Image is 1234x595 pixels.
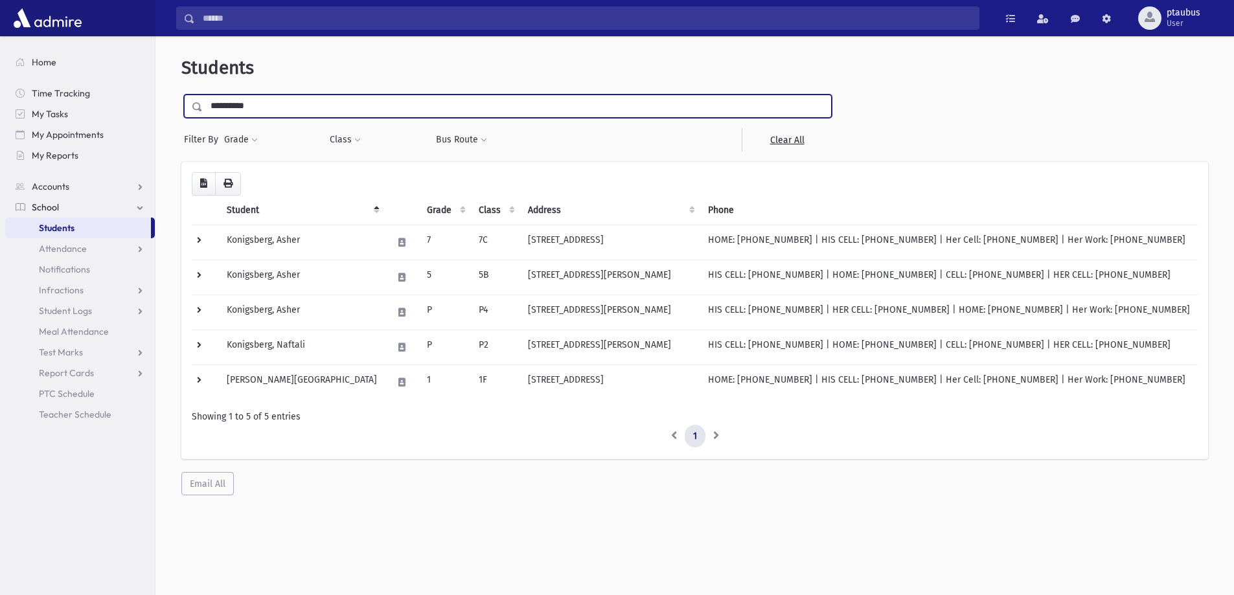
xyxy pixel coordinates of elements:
td: HIS CELL: [PHONE_NUMBER] | HOME: [PHONE_NUMBER] | CELL: [PHONE_NUMBER] | HER CELL: [PHONE_NUMBER] [700,330,1198,365]
td: [STREET_ADDRESS] [520,225,700,260]
span: Students [181,57,254,78]
button: Email All [181,472,234,495]
a: Time Tracking [5,83,155,104]
span: Filter By [184,133,223,146]
a: Clear All [742,128,832,152]
td: Konigsberg, Asher [219,295,385,330]
span: Attendance [39,243,87,254]
span: Notifications [39,264,90,275]
a: Home [5,52,155,73]
td: Konigsberg, Asher [219,260,385,295]
span: School [32,201,59,213]
td: 7C [471,225,520,260]
span: Meal Attendance [39,326,109,337]
span: My Reports [32,150,78,161]
td: [PERSON_NAME][GEOGRAPHIC_DATA] [219,365,385,399]
td: P [419,295,471,330]
td: [STREET_ADDRESS][PERSON_NAME] [520,260,700,295]
a: Students [5,218,151,238]
div: Showing 1 to 5 of 5 entries [192,410,1198,423]
span: Report Cards [39,367,94,379]
a: Meal Attendance [5,321,155,342]
td: [STREET_ADDRESS][PERSON_NAME] [520,295,700,330]
a: My Reports [5,145,155,166]
img: AdmirePro [10,5,85,31]
button: Grade [223,128,258,152]
td: 7 [419,225,471,260]
span: Time Tracking [32,87,90,99]
button: Bus Route [435,128,488,152]
th: Class: activate to sort column ascending [471,196,520,225]
td: HOME: [PHONE_NUMBER] | HIS CELL: [PHONE_NUMBER] | Her Cell: [PHONE_NUMBER] | Her Work: [PHONE_NUM... [700,225,1198,260]
td: 1 [419,365,471,399]
a: Accounts [5,176,155,197]
span: My Tasks [32,108,68,120]
a: Attendance [5,238,155,259]
a: 1 [685,425,705,448]
button: CSV [192,172,216,196]
th: Grade: activate to sort column ascending [419,196,471,225]
a: School [5,197,155,218]
td: 5B [471,260,520,295]
a: Notifications [5,259,155,280]
a: Infractions [5,280,155,300]
span: Teacher Schedule [39,409,111,420]
span: Home [32,56,56,68]
a: Report Cards [5,363,155,383]
td: P2 [471,330,520,365]
button: Print [215,172,241,196]
a: PTC Schedule [5,383,155,404]
span: PTC Schedule [39,388,95,399]
span: Test Marks [39,346,83,358]
button: Class [329,128,361,152]
td: HIS CELL: [PHONE_NUMBER] | HER CELL: [PHONE_NUMBER] | HOME: [PHONE_NUMBER] | Her Work: [PHONE_NUM... [700,295,1198,330]
a: Student Logs [5,300,155,321]
span: My Appointments [32,129,104,140]
span: Student Logs [39,305,92,317]
span: ptaubus [1167,8,1200,18]
a: Test Marks [5,342,155,363]
th: Address: activate to sort column ascending [520,196,700,225]
td: 1F [471,365,520,399]
td: HOME: [PHONE_NUMBER] | HIS CELL: [PHONE_NUMBER] | Her Cell: [PHONE_NUMBER] | Her Work: [PHONE_NUM... [700,365,1198,399]
a: My Appointments [5,124,155,145]
td: Konigsberg, Asher [219,225,385,260]
span: Students [39,222,74,234]
td: P4 [471,295,520,330]
td: P [419,330,471,365]
span: Infractions [39,284,84,296]
a: Teacher Schedule [5,404,155,425]
input: Search [195,6,979,30]
td: 5 [419,260,471,295]
td: [STREET_ADDRESS][PERSON_NAME] [520,330,700,365]
td: Konigsberg, Naftali [219,330,385,365]
td: [STREET_ADDRESS] [520,365,700,399]
th: Student: activate to sort column descending [219,196,385,225]
span: User [1167,18,1200,28]
span: Accounts [32,181,69,192]
a: My Tasks [5,104,155,124]
th: Phone [700,196,1198,225]
td: HIS CELL: [PHONE_NUMBER] | HOME: [PHONE_NUMBER] | CELL: [PHONE_NUMBER] | HER CELL: [PHONE_NUMBER] [700,260,1198,295]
